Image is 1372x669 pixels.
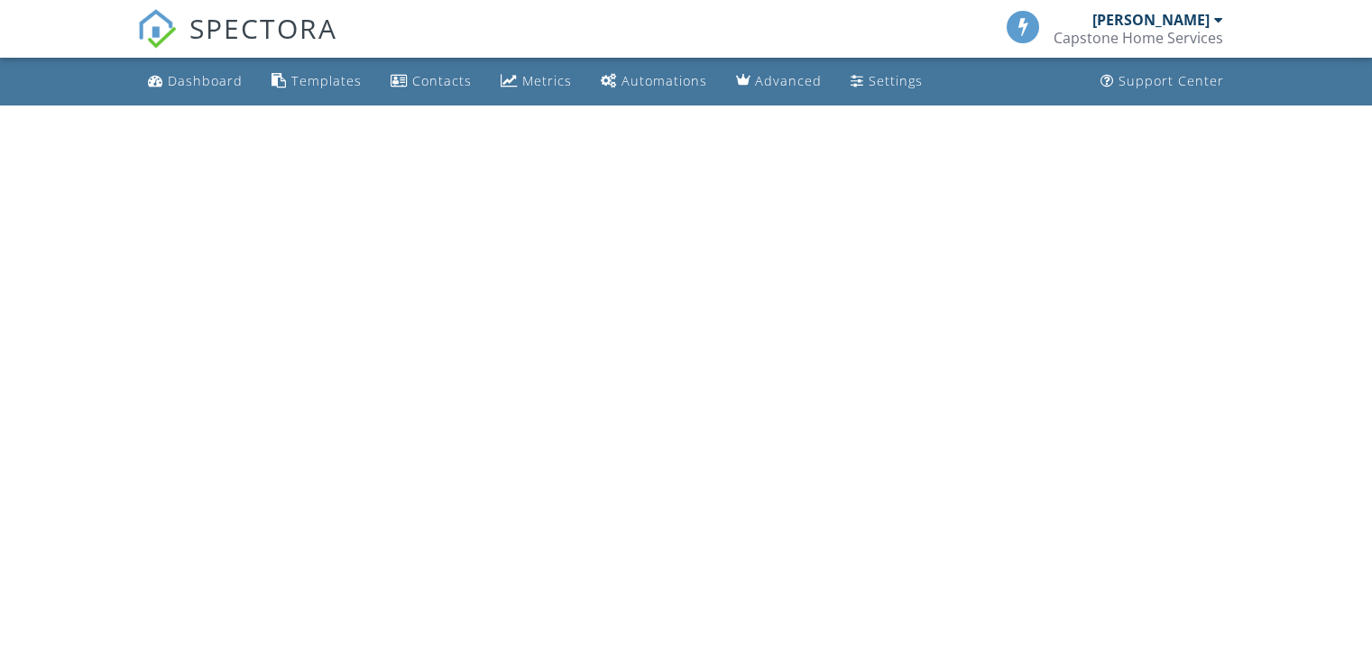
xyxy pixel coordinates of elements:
[755,72,822,89] div: Advanced
[869,72,923,89] div: Settings
[622,72,707,89] div: Automations
[1119,72,1224,89] div: Support Center
[729,65,829,98] a: Advanced
[412,72,472,89] div: Contacts
[594,65,714,98] a: Automations (Basic)
[1093,65,1231,98] a: Support Center
[137,9,177,49] img: The Best Home Inspection Software - Spectora
[493,65,579,98] a: Metrics
[1054,29,1223,47] div: Capstone Home Services
[264,65,369,98] a: Templates
[189,9,337,47] span: SPECTORA
[843,65,930,98] a: Settings
[383,65,479,98] a: Contacts
[291,72,362,89] div: Templates
[168,72,243,89] div: Dashboard
[141,65,250,98] a: Dashboard
[522,72,572,89] div: Metrics
[1092,11,1210,29] div: [PERSON_NAME]
[137,24,337,62] a: SPECTORA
